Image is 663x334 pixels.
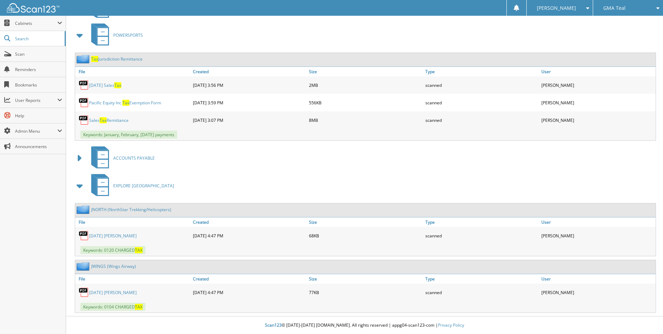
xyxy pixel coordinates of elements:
div: [DATE] 3:07 PM [191,113,307,127]
span: Help [15,113,62,119]
a: [DATE] SalesTax [89,82,121,88]
img: PDF.png [79,115,89,125]
div: 8MB [307,113,423,127]
img: PDF.png [79,97,89,108]
span: Keywords: January, February, [DATE] payments [80,131,177,139]
div: scanned [424,229,540,243]
a: Created [191,274,307,284]
span: GMA Teal [603,6,626,10]
img: PDF.png [79,80,89,90]
span: Tax [91,56,98,62]
a: User [540,67,656,76]
span: Reminders [15,67,62,72]
span: TAX [135,247,143,253]
span: Tax [100,117,107,123]
iframe: Chat Widget [628,300,663,334]
img: folder2.png [77,262,91,271]
div: scanned [424,113,540,127]
div: [DATE] 4:47 PM [191,285,307,299]
a: Size [307,274,423,284]
a: [DATE] [PERSON_NAME] [89,290,137,295]
a: Type [424,217,540,227]
span: Bookmarks [15,82,62,88]
span: POWERSPORTS [113,32,143,38]
img: folder2.png [77,205,91,214]
a: Privacy Policy [438,322,464,328]
a: Size [307,217,423,227]
div: [PERSON_NAME] [540,285,656,299]
a: EXPLORE [GEOGRAPHIC_DATA] [87,172,174,200]
a: Size [307,67,423,76]
a: Pacific Equity Inc.TaxExemption Form [89,100,161,106]
span: Announcements [15,144,62,149]
div: [DATE] 4:47 PM [191,229,307,243]
div: 77KB [307,285,423,299]
a: SalesTaxRemittance [89,117,129,123]
span: Tax [114,82,121,88]
a: File [75,67,191,76]
div: [DATE] 3:59 PM [191,96,307,110]
div: [PERSON_NAME] [540,229,656,243]
a: JNORTH (NorthStar Trekking/Helicopters) [91,207,171,213]
span: Search [15,36,61,42]
span: Scan123 [265,322,282,328]
span: Keywords: 0104 CHARGED [80,303,145,311]
div: scanned [424,96,540,110]
span: Cabinets [15,20,57,26]
div: [DATE] 3:56 PM [191,78,307,92]
img: scan123-logo-white.svg [7,3,59,13]
a: ACCOUNTS PAYABLE [87,144,155,172]
div: [PERSON_NAME] [540,96,656,110]
span: Keywords: 0120 CHARGED [80,246,145,254]
a: [DATE] [PERSON_NAME] [89,233,137,239]
div: [PERSON_NAME] [540,113,656,127]
a: Created [191,67,307,76]
span: [PERSON_NAME] [537,6,576,10]
a: Created [191,217,307,227]
div: 2MB [307,78,423,92]
a: User [540,217,656,227]
img: PDF.png [79,287,89,298]
img: folder2.png [77,55,91,63]
span: Admin Menu [15,128,57,134]
a: User [540,274,656,284]
span: TAX [135,304,143,310]
a: TaxJurisdiction Remittance [91,56,143,62]
a: POWERSPORTS [87,21,143,49]
a: File [75,217,191,227]
span: Tax [122,100,129,106]
a: Type [424,67,540,76]
a: File [75,274,191,284]
div: 68KB [307,229,423,243]
span: ACCOUNTS PAYABLE [113,155,155,161]
span: Scan [15,51,62,57]
a: JWINGS (Wings Airway) [91,263,136,269]
span: EXPLORE [GEOGRAPHIC_DATA] [113,183,174,189]
span: User Reports [15,97,57,103]
div: © [DATE]-[DATE] [DOMAIN_NAME]. All rights reserved | appg04-scan123-com | [66,317,663,334]
img: PDF.png [79,230,89,241]
div: 556KB [307,96,423,110]
a: Type [424,274,540,284]
div: [PERSON_NAME] [540,78,656,92]
div: scanned [424,78,540,92]
div: scanned [424,285,540,299]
